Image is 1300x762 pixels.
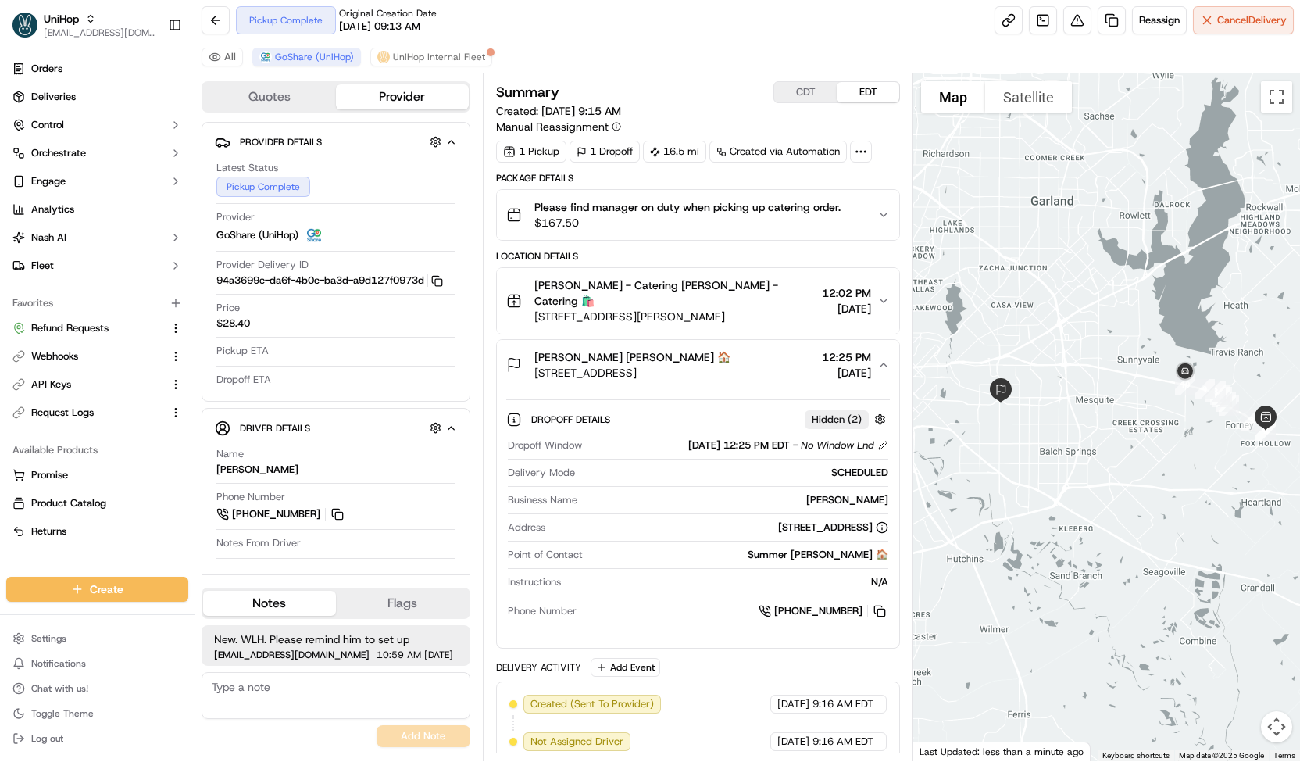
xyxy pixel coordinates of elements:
[508,466,575,480] span: Delivery Mode
[921,81,985,113] button: Show street map
[496,661,581,674] div: Delivery Activity
[793,438,798,453] span: -
[801,438,874,453] span: No Window End
[132,227,145,240] div: 💻
[1204,378,1237,411] div: 7
[16,62,284,87] p: Welcome 👋
[53,148,256,164] div: Start new chat
[777,735,809,749] span: [DATE]
[837,82,899,102] button: EDT
[496,119,621,134] button: Manual Reassignment
[822,349,871,365] span: 12:25 PM
[216,506,346,523] a: [PHONE_NUMBER]
[581,466,888,480] div: SCHEDULED
[12,524,182,538] a: Returns
[216,274,443,288] button: 94a3699e-da6f-4b0e-ba3d-a9d127f0973d
[591,658,660,677] button: Add Event
[917,741,969,761] a: Open this area in Google Maps (opens a new window)
[508,438,582,453] span: Dropoff Window
[31,377,71,392] span: API Keys
[496,141,566,163] div: 1 Pickup
[584,493,888,507] div: [PERSON_NAME]
[393,51,485,63] span: UniHop Internal Fleet
[1273,751,1295,760] a: Terms (opens in new tab)
[534,215,841,231] span: $167.50
[31,62,62,76] span: Orders
[6,653,188,674] button: Notifications
[6,463,188,488] button: Promise
[216,161,278,175] span: Latest Status
[336,591,469,616] button: Flags
[202,48,243,66] button: All
[812,413,862,427] span: Hidden ( 2 )
[90,581,123,597] span: Create
[12,377,163,392] a: API Keys
[1261,81,1292,113] button: Toggle fullscreen view
[508,575,561,589] span: Instructions
[774,82,837,102] button: CDT
[31,707,94,720] span: Toggle Theme
[339,20,420,34] span: [DATE] 09:13 AM
[31,202,74,216] span: Analytics
[216,463,298,477] div: [PERSON_NAME]
[339,7,437,20] span: Original Creation Date
[31,90,76,104] span: Deliveries
[31,524,66,538] span: Returns
[822,285,871,301] span: 12:02 PM
[688,438,790,453] span: [DATE] 12:25 PM EDT
[531,413,613,426] span: Dropoff Details
[216,258,309,272] span: Provider Delivery ID
[6,519,188,544] button: Returns
[12,13,37,38] img: UniHop
[1212,389,1245,422] div: 4
[155,264,189,276] span: Pylon
[424,650,453,660] span: [DATE]
[6,84,188,109] a: Deliveries
[240,136,322,148] span: Provider Details
[6,678,188,699] button: Chat with us!
[31,632,66,645] span: Settings
[252,48,361,66] button: GoShare (UniHop)
[305,226,323,245] img: goshare_logo.png
[203,591,336,616] button: Notes
[1188,373,1221,406] div: 9
[6,491,188,516] button: Product Catalog
[12,406,163,420] a: Request Logs
[496,85,559,99] h3: Summary
[496,119,609,134] span: Manual Reassignment
[240,422,310,435] span: Driver Details
[266,153,284,172] button: Start new chat
[496,250,900,263] div: Location Details
[530,735,623,749] span: Not Assigned Driver
[534,365,730,381] span: [STREET_ADDRESS]
[6,225,188,250] button: Nash AI
[370,48,492,66] button: UniHop Internal Fleet
[31,118,64,132] span: Control
[6,628,188,649] button: Settings
[148,226,251,241] span: API Documentation
[643,141,706,163] div: 16.5 mi
[12,468,182,482] a: Promise
[6,703,188,724] button: Toggle Theme
[6,291,188,316] div: Favorites
[6,316,188,341] button: Refund Requests
[6,197,188,222] a: Analytics
[31,496,106,510] span: Product Catalog
[16,148,44,177] img: 1736555255976-a54dd68f-1ca7-489b-9aae-adbdc363a1c4
[812,697,873,711] span: 9:16 AM EDT
[497,390,899,648] div: [PERSON_NAME] [PERSON_NAME] 🏠[STREET_ADDRESS]12:25 PM[DATE]
[377,51,390,63] img: unihop_logo.png
[9,220,126,248] a: 📗Knowledge Base
[44,27,155,39] button: [EMAIL_ADDRESS][DOMAIN_NAME]
[541,104,621,118] span: [DATE] 9:15 AM
[1193,6,1294,34] button: CancelDelivery
[985,81,1072,113] button: Show satellite imagery
[16,15,47,46] img: Nash
[774,604,862,618] span: [PHONE_NUMBER]
[31,468,68,482] span: Promise
[6,372,188,397] button: API Keys
[709,141,847,163] div: Created via Automation
[31,682,88,695] span: Chat with us!
[216,373,271,387] span: Dropoff ETA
